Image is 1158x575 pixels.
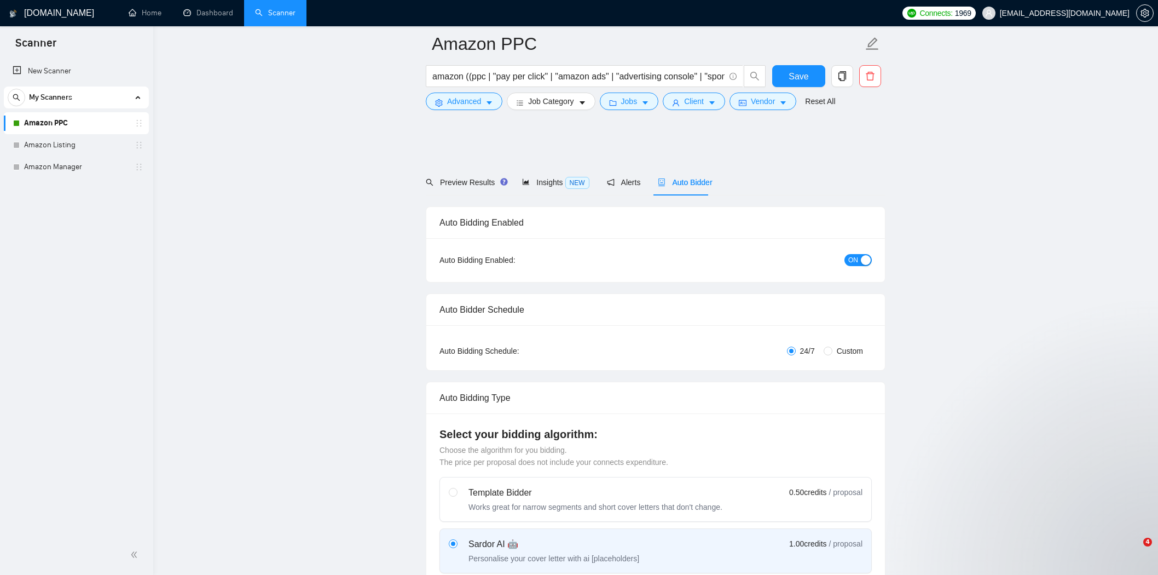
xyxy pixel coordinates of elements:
button: settingAdvancedcaret-down [426,93,502,110]
span: bars [516,99,524,107]
span: Auto Bidder [658,178,712,187]
button: search [744,65,766,87]
span: delete [860,71,881,81]
a: Reset All [805,95,835,107]
span: search [744,71,765,81]
span: info-circle [729,73,737,80]
span: 0.50 credits [789,486,826,498]
span: folder [609,99,617,107]
span: caret-down [708,99,716,107]
a: setting [1136,9,1154,18]
a: searchScanner [255,8,296,18]
span: 1.00 credits [789,538,826,550]
img: logo [9,5,17,22]
a: Amazon PPC [24,112,128,134]
button: setting [1136,4,1154,22]
div: Auto Bidding Enabled: [439,254,583,266]
li: New Scanner [4,60,149,82]
div: Auto Bidder Schedule [439,294,872,325]
span: caret-down [779,99,787,107]
span: Connects: [919,7,952,19]
span: / proposal [829,487,862,498]
span: Preview Results [426,178,505,187]
span: NEW [565,177,589,189]
div: Personalise your cover letter with ai [placeholders] [468,553,639,564]
button: copy [831,65,853,87]
span: caret-down [578,99,586,107]
span: 24/7 [796,345,819,357]
span: user [672,99,680,107]
div: Auto Bidding Type [439,382,872,413]
span: My Scanners [29,87,72,108]
button: delete [859,65,881,87]
div: Auto Bidding Enabled [439,207,872,238]
button: search [8,89,25,106]
span: Save [789,70,808,83]
div: Auto Bidding Schedule: [439,345,583,357]
span: idcard [739,99,746,107]
span: Choose the algorithm for you bidding. The price per proposal does not include your connects expen... [439,446,668,467]
button: idcardVendorcaret-down [729,93,796,110]
span: Vendor [751,95,775,107]
span: holder [135,119,143,128]
div: Tooltip anchor [499,177,509,187]
a: homeHome [129,8,161,18]
span: search [426,179,433,186]
span: search [8,94,25,101]
span: Scanner [7,35,65,58]
span: edit [865,37,879,51]
div: Template Bidder [468,486,722,499]
a: New Scanner [13,60,140,82]
button: barsJob Categorycaret-down [507,93,595,110]
span: Custom [832,345,867,357]
span: area-chart [522,178,530,186]
input: Search Freelance Jobs... [432,70,725,83]
span: caret-down [485,99,493,107]
span: setting [1137,9,1153,18]
div: Works great for narrow segments and short cover letters that don't change. [468,502,722,513]
span: Advanced [447,95,481,107]
li: My Scanners [4,87,149,178]
span: notification [607,179,615,186]
span: Alerts [607,178,641,187]
span: user [985,9,993,17]
span: setting [435,99,443,107]
h4: Select your bidding algorithm: [439,427,872,442]
span: Jobs [621,95,638,107]
a: dashboardDashboard [183,8,233,18]
div: Sardor AI 🤖 [468,538,639,551]
input: Scanner name... [432,30,863,58]
iframe: Intercom live chat [1121,538,1147,564]
a: Amazon Manager [24,156,128,178]
span: 1969 [955,7,971,19]
span: caret-down [641,99,649,107]
img: upwork-logo.png [907,9,916,18]
span: Client [684,95,704,107]
button: Save [772,65,825,87]
span: robot [658,179,665,186]
span: copy [832,71,853,81]
span: / proposal [829,538,862,549]
span: Job Category [528,95,574,107]
span: holder [135,163,143,171]
span: ON [848,254,858,266]
button: userClientcaret-down [663,93,725,110]
span: holder [135,141,143,150]
a: Amazon Listing [24,134,128,156]
span: Insights [522,178,589,187]
button: folderJobscaret-down [600,93,659,110]
span: 4 [1143,538,1152,547]
span: double-left [130,549,141,560]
